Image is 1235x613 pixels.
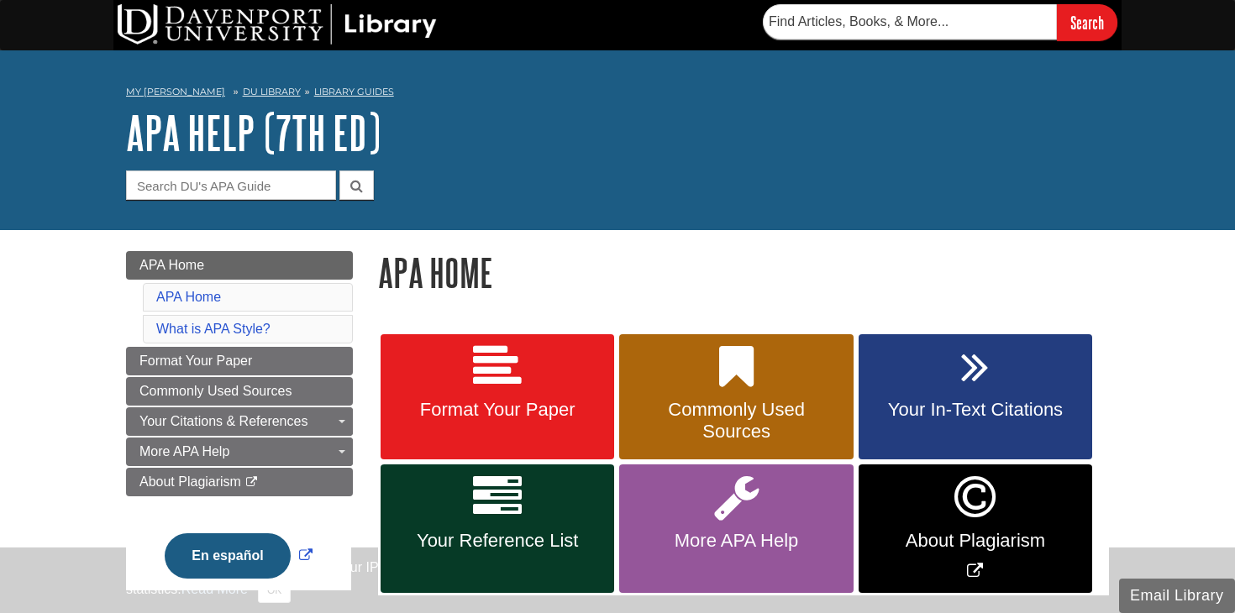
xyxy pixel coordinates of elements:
span: About Plagiarism [871,530,1080,552]
button: Email Library [1119,579,1235,613]
a: APA Help (7th Ed) [126,107,381,159]
a: Link opens in new window [859,464,1092,593]
span: Commonly Used Sources [139,384,292,398]
img: DU Library [118,4,437,45]
input: Find Articles, Books, & More... [763,4,1057,39]
i: This link opens in a new window [244,477,259,488]
span: More APA Help [632,530,840,552]
nav: breadcrumb [126,81,1109,107]
button: En español [165,533,290,579]
a: Commonly Used Sources [619,334,853,460]
span: Your Reference List [393,530,602,552]
a: Your Citations & References [126,407,353,436]
a: DU Library [243,86,301,97]
form: Searches DU Library's articles, books, and more [763,4,1117,40]
a: Commonly Used Sources [126,377,353,406]
a: About Plagiarism [126,468,353,496]
span: Format Your Paper [139,354,252,368]
a: APA Home [126,251,353,280]
a: Library Guides [314,86,394,97]
a: Your In-Text Citations [859,334,1092,460]
span: Commonly Used Sources [632,399,840,443]
span: More APA Help [139,444,229,458]
a: More APA Help [126,437,353,466]
input: Search DU's APA Guide [126,170,336,200]
div: Guide Page Menu [126,251,353,607]
input: Search [1057,4,1117,40]
a: Format Your Paper [126,347,353,375]
a: My [PERSON_NAME] [126,85,225,99]
span: Your In-Text Citations [871,399,1080,421]
a: More APA Help [619,464,853,593]
span: Format Your Paper [393,399,602,421]
span: Your Citations & References [139,414,307,428]
a: What is APA Style? [156,322,271,336]
span: About Plagiarism [139,474,241,489]
a: Format Your Paper [381,334,614,460]
a: APA Home [156,290,221,304]
a: Your Reference List [381,464,614,593]
span: APA Home [139,258,204,272]
a: Link opens in new window [160,548,316,563]
h1: APA Home [378,251,1109,294]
